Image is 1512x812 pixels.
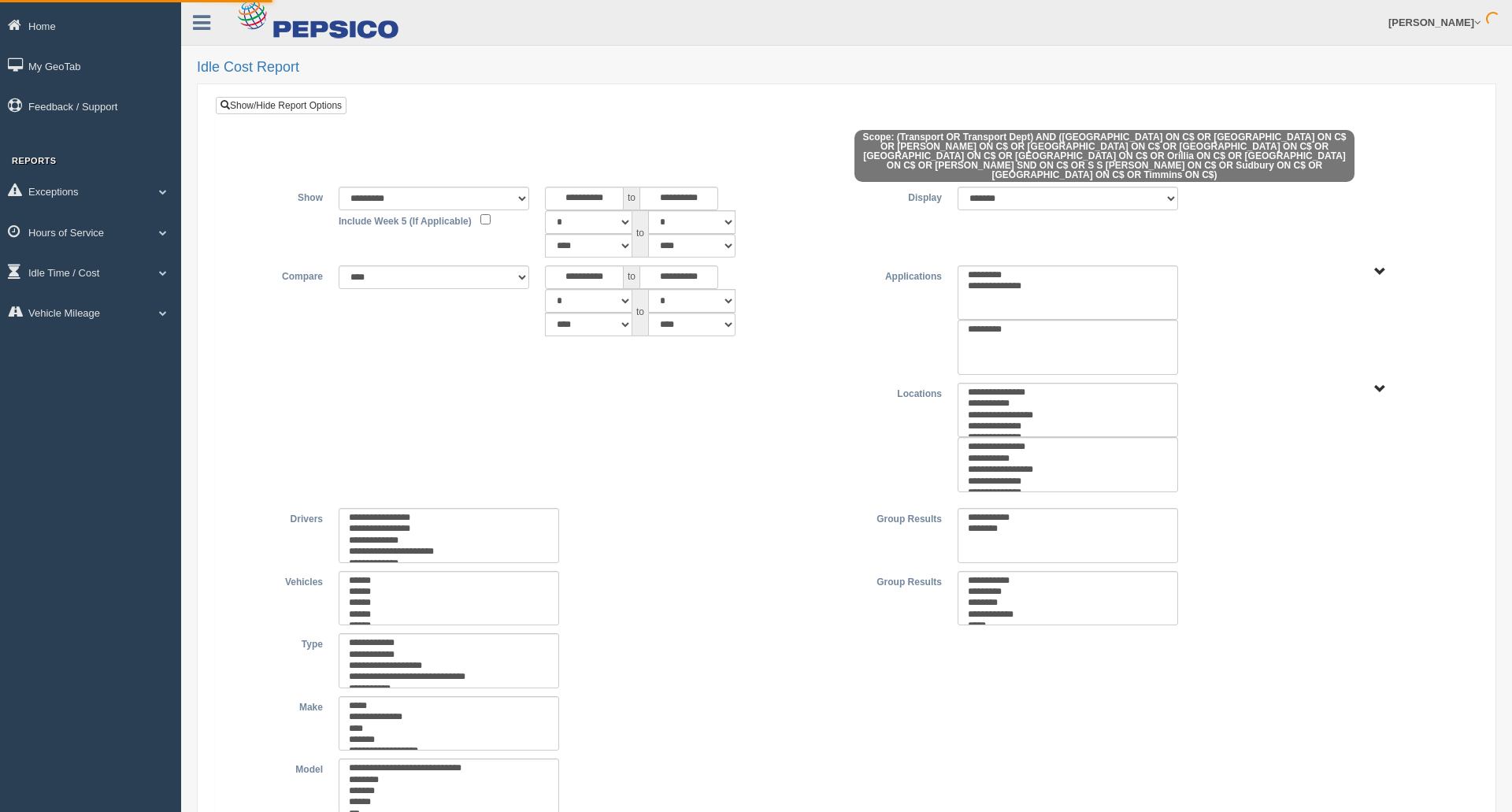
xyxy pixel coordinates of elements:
[632,289,648,336] span: to
[847,383,950,402] label: Locations
[228,571,331,590] label: Vehicles
[228,696,331,715] label: Make
[624,265,639,289] span: to
[197,60,1496,76] h2: Idle Cost Report
[228,758,331,777] label: Model
[847,187,950,206] label: Display
[847,265,950,284] label: Applications
[847,571,950,590] label: Group Results
[632,210,648,258] span: to
[228,633,331,652] label: Type
[339,210,472,229] label: Include Week 5 (If Applicable)
[624,187,639,210] span: to
[228,187,331,206] label: Show
[216,97,346,114] a: Show/Hide Report Options
[228,265,331,284] label: Compare
[228,508,331,527] label: Drivers
[854,130,1354,182] span: Scope: (Transport OR Transport Dept) AND ([GEOGRAPHIC_DATA] ON C$ OR [GEOGRAPHIC_DATA] ON C$ OR [...
[847,508,950,527] label: Group Results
